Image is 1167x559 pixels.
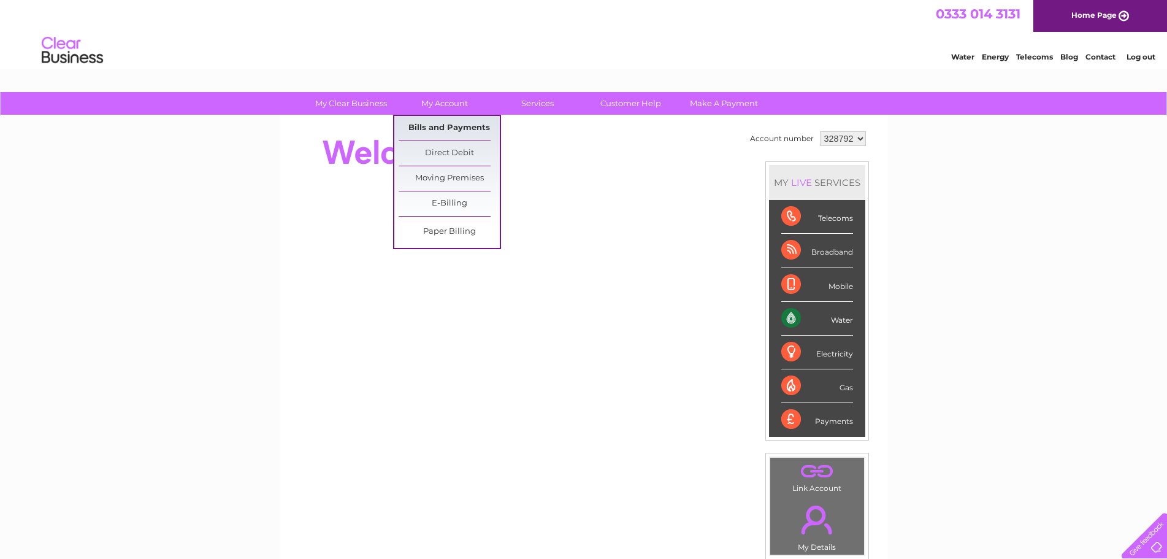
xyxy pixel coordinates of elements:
[1085,52,1115,61] a: Contact
[399,116,500,141] a: Bills and Payments
[770,457,865,496] td: Link Account
[487,92,588,115] a: Services
[300,92,402,115] a: My Clear Business
[781,403,853,436] div: Payments
[773,498,861,541] a: .
[1060,52,1078,61] a: Blog
[1016,52,1053,61] a: Telecoms
[781,369,853,403] div: Gas
[781,268,853,302] div: Mobile
[770,495,865,555] td: My Details
[41,32,104,69] img: logo.png
[399,220,500,244] a: Paper Billing
[951,52,974,61] a: Water
[789,177,814,188] div: LIVE
[769,165,865,200] div: MY SERVICES
[294,7,874,60] div: Clear Business is a trading name of Verastar Limited (registered in [GEOGRAPHIC_DATA] No. 3667643...
[781,336,853,369] div: Electricity
[781,302,853,336] div: Water
[773,461,861,482] a: .
[399,141,500,166] a: Direct Debit
[781,234,853,268] div: Broadband
[399,166,500,191] a: Moving Premises
[1127,52,1155,61] a: Log out
[580,92,681,115] a: Customer Help
[399,191,500,216] a: E-Billing
[747,128,817,149] td: Account number
[936,6,1020,21] a: 0333 014 3131
[781,200,853,234] div: Telecoms
[394,92,495,115] a: My Account
[982,52,1009,61] a: Energy
[673,92,775,115] a: Make A Payment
